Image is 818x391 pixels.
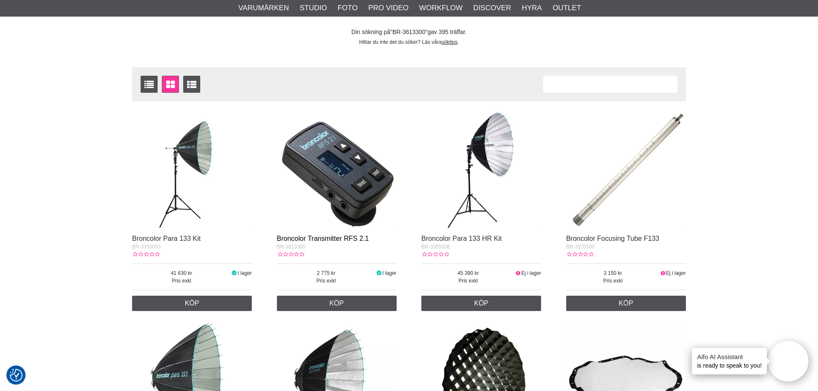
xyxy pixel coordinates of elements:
[277,244,305,250] span: BR-3613300
[473,3,511,14] a: Discover
[522,3,542,14] a: Hyra
[666,270,686,276] span: Ej i lager
[521,270,541,276] span: Ej i lager
[390,29,427,35] span: BR-3613300
[10,368,23,383] button: Samtyckesinställningar
[458,39,459,45] span: .
[421,277,515,285] span: Pris exkl
[421,251,449,258] div: Kundbetyg: 0
[132,296,252,311] a: Köp
[421,269,515,277] span: 45 390
[421,110,541,229] img: Broncolor Para 133 HR Kit
[566,251,593,258] div: Kundbetyg: 0
[277,277,376,285] span: Pris exkl
[515,270,521,276] i: Ej i lager
[300,3,327,14] a: Studio
[132,277,231,285] span: Pris exkl
[351,29,467,35] span: Din sökning på gav 395 träffar.
[441,39,457,45] a: söktips
[566,277,660,285] span: Pris exkl
[141,76,158,93] a: Listvisning
[692,348,767,374] div: is ready to speak to you!
[566,269,660,277] span: 3 150
[368,3,408,14] a: Pro Video
[277,110,397,229] img: Broncolor Transmitter RFS 2.1
[553,3,581,14] a: Outlet
[231,270,238,276] i: I lager
[566,296,686,311] a: Köp
[375,270,382,276] i: I lager
[238,270,252,276] span: I lager
[183,76,200,93] a: Utökad listvisning
[421,235,502,242] a: Broncolor Para 133 HR Kit
[132,244,161,250] span: BR-3355003
[697,352,762,361] h4: Aifo AI Assistant
[419,3,463,14] a: Workflow
[337,3,357,14] a: Foto
[162,76,179,93] a: Fönstervisning
[359,39,441,45] span: Hittar du inte det du söker? Läs våra
[277,251,304,258] div: Kundbetyg: 0
[566,110,686,229] img: Broncolor Focusing Tube F133
[277,296,397,311] a: Köp
[132,251,159,258] div: Kundbetyg: 0
[132,110,252,229] img: Broncolor Para 133 Kit
[277,235,369,242] a: Broncolor Transmitter RFS 2.1
[566,235,660,242] a: Broncolor Focusing Tube F133
[421,296,541,311] a: Köp
[10,369,23,382] img: Revisit consent button
[132,269,231,277] span: 41 630
[277,269,376,277] span: 2 775
[132,235,201,242] a: Broncolor Para 133 Kit
[421,244,450,250] span: BR-3355006
[382,270,396,276] span: I lager
[660,270,666,276] i: Ej i lager
[566,244,595,250] span: BR-3370500
[239,3,289,14] a: Varumärken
